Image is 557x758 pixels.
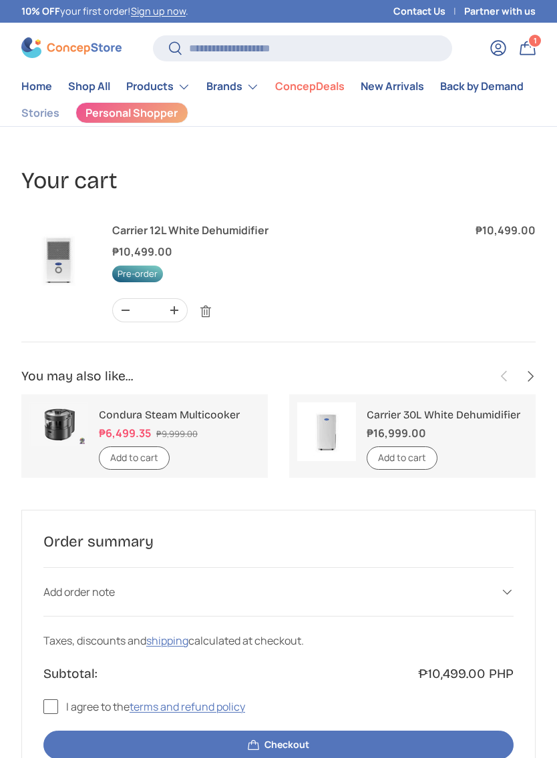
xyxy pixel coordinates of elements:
img: ConcepStore [21,37,122,58]
p: ₱10,499.00 PHP [418,665,514,683]
span: Add order note [43,584,115,600]
button: Add to cart [99,446,170,470]
a: Carrier 30L White Dehumidifier [367,408,520,421]
a: Back by Demand [440,73,524,99]
span: Personal Shopper [85,107,178,118]
a: New Arrivals [361,73,424,99]
a: terms and refund policy [130,699,245,714]
h3: Subtotal: [43,665,98,683]
a: Products [126,73,190,100]
a: Carrier 12L White Dehumidifier [112,223,268,238]
strong: ₱10,499.00 [112,244,176,259]
input: Quantity [138,299,162,322]
h2: Order summary [43,532,514,551]
a: Stories [21,100,59,126]
h1: Your cart [21,165,536,196]
a: ConcepDeals [275,73,345,99]
nav: Primary [21,73,536,100]
h2: You may also like... [21,367,492,385]
a: Partner with us [464,4,536,19]
img: carrier-dehumidifier-12-liter-full-view-concepstore [21,222,96,297]
a: Brands [206,73,259,100]
strong: 10% OFF [21,5,60,17]
span: 1 [534,35,537,45]
button: Add to cart [367,446,437,470]
a: shipping [146,633,188,648]
a: Personal Shopper [75,102,188,123]
a: Contact Us [393,4,464,19]
a: Home [21,73,52,99]
span: I agree to the [66,699,245,715]
p: your first order! . [21,4,188,19]
strong: ₱10,499.00 [476,223,536,238]
summary: Add order note [43,568,514,616]
span: Pre-order [112,266,163,282]
nav: Secondary [21,100,536,126]
a: Shop All [68,73,110,99]
a: Sign up now [131,5,186,17]
a: Condura Steam Multicooker [99,408,240,421]
summary: Brands [198,73,267,100]
summary: Products [118,73,198,100]
div: Taxes, discounts and calculated at checkout. [43,633,514,649]
a: Remove [193,299,218,324]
